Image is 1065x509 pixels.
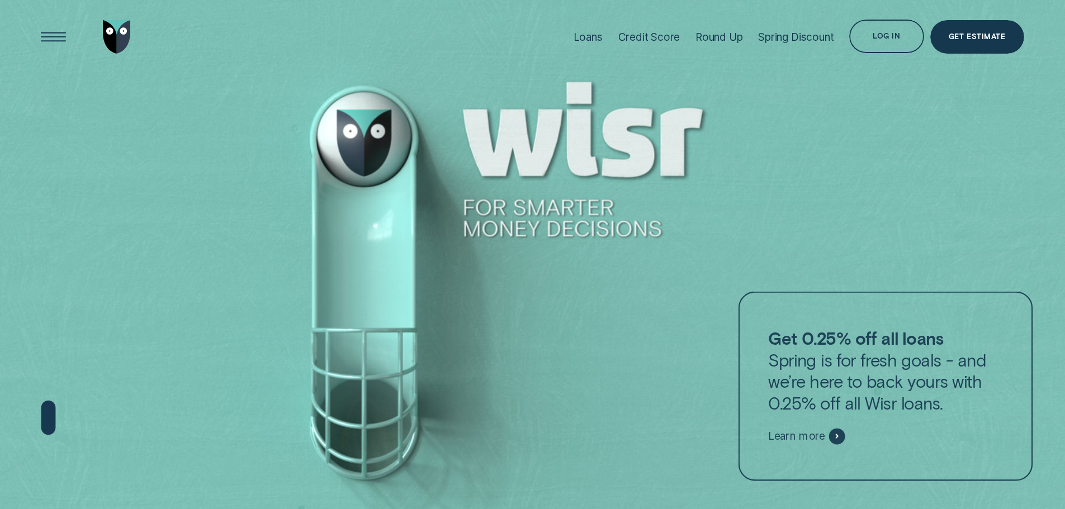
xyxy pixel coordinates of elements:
[768,327,1003,413] p: Spring is for fresh goals - and we’re here to back yours with 0.25% off all Wisr loans.
[739,291,1033,481] a: Get 0.25% off all loansSpring is for fresh goals - and we’re here to back yours with 0.25% off al...
[930,20,1024,54] a: Get Estimate
[849,20,924,53] button: Log in
[618,31,680,44] div: Credit Score
[768,327,943,348] strong: Get 0.25% off all loans
[695,31,743,44] div: Round Up
[758,31,834,44] div: Spring Discount
[768,430,825,443] span: Learn more
[37,20,70,54] button: Open Menu
[574,31,603,44] div: Loans
[103,20,131,54] img: Wisr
